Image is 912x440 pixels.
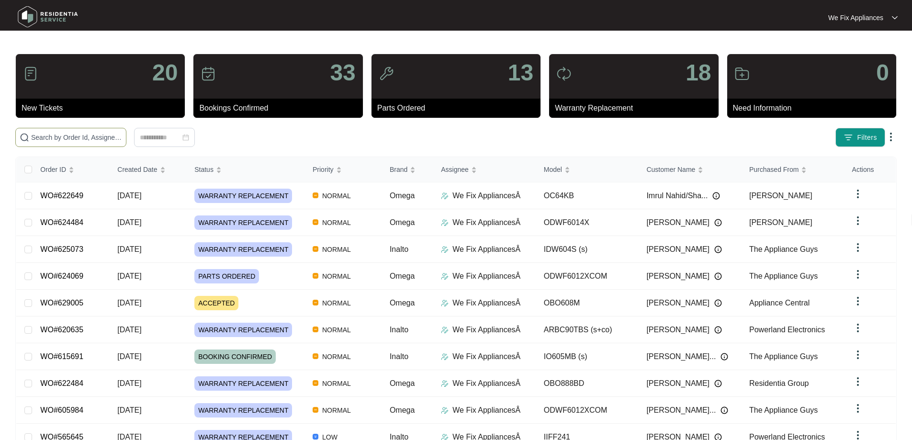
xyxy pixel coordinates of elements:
th: Assignee [433,157,536,182]
span: [PERSON_NAME] [646,297,709,309]
span: [PERSON_NAME]... [646,405,716,416]
span: PARTS ORDERED [194,269,259,283]
span: Priority [313,164,334,175]
img: Info icon [721,406,728,414]
img: Info icon [714,326,722,334]
span: Appliance Central [749,299,810,307]
img: dropdown arrow [885,131,897,143]
th: Brand [382,157,433,182]
img: dropdown arrow [852,215,864,226]
img: dropdown arrow [852,376,864,387]
a: WO#625073 [40,245,83,253]
a: WO#605984 [40,406,83,414]
span: Customer Name [646,164,695,175]
img: Assigner Icon [441,219,449,226]
p: Parts Ordered [377,102,540,114]
td: ODWF6012XCOM [536,397,639,424]
img: Vercel Logo [313,380,318,386]
a: WO#622484 [40,379,83,387]
img: residentia service logo [14,2,81,31]
span: Omega [390,218,415,226]
td: ODWF6014X [536,209,639,236]
span: [PERSON_NAME] [749,192,812,200]
p: We Fix AppliancesÂ [452,297,520,309]
span: NORMAL [318,190,355,202]
p: 13 [508,61,533,84]
span: Omega [390,192,415,200]
span: [PERSON_NAME] [646,378,709,389]
span: Inalto [390,326,408,334]
img: icon [734,66,750,81]
span: Residentia Group [749,379,809,387]
span: Brand [390,164,407,175]
span: [PERSON_NAME]... [646,351,716,362]
span: BOOKING CONFIRMED [194,350,276,364]
span: Inalto [390,245,408,253]
img: Info icon [714,299,722,307]
img: Assigner Icon [441,406,449,414]
span: [DATE] [117,245,141,253]
p: Bookings Confirmed [199,102,362,114]
span: NORMAL [318,244,355,255]
img: icon [379,66,394,81]
td: OBO888BD [536,370,639,397]
span: The Appliance Guys [749,352,818,361]
span: Powerland Electronics [749,326,825,334]
span: [DATE] [117,218,141,226]
p: We Fix AppliancesÂ [452,378,520,389]
span: NORMAL [318,217,355,228]
img: icon [556,66,572,81]
p: New Tickets [22,102,185,114]
span: NORMAL [318,324,355,336]
img: Assigner Icon [441,272,449,280]
span: Assignee [441,164,469,175]
p: We Fix AppliancesÂ [452,190,520,202]
a: WO#615691 [40,352,83,361]
span: [DATE] [117,192,141,200]
span: Model [544,164,562,175]
span: Purchased From [749,164,799,175]
span: Omega [390,272,415,280]
span: The Appliance Guys [749,406,818,414]
img: Vercel Logo [313,273,318,279]
img: dropdown arrow [852,269,864,280]
span: [DATE] [117,326,141,334]
img: Vercel Logo [313,246,318,252]
span: [DATE] [117,272,141,280]
span: [DATE] [117,406,141,414]
img: dropdown arrow [852,322,864,334]
img: Vercel Logo [313,353,318,359]
img: Vercel Logo [313,407,318,413]
td: OC64KB [536,182,639,209]
p: We Fix AppliancesÂ [452,271,520,282]
img: icon [201,66,216,81]
p: 33 [330,61,355,84]
span: [PERSON_NAME] [749,218,812,226]
span: WARRANTY REPLACEMENT [194,189,292,203]
img: Info icon [714,380,722,387]
td: OBO608M [536,290,639,316]
span: Omega [390,299,415,307]
img: dropdown arrow [892,15,898,20]
th: Order ID [33,157,110,182]
th: Status [187,157,305,182]
img: dropdown arrow [852,188,864,200]
span: [PERSON_NAME] [646,217,709,228]
span: Omega [390,379,415,387]
img: Assigner Icon [441,380,449,387]
th: Model [536,157,639,182]
button: filter iconFilters [835,128,885,147]
span: [PERSON_NAME] [646,244,709,255]
img: Vercel Logo [313,219,318,225]
input: Search by Order Id, Assignee Name, Customer Name, Brand and Model [31,132,122,143]
span: [PERSON_NAME] [646,324,709,336]
img: Vercel Logo [313,434,318,440]
span: WARRANTY REPLACEMENT [194,242,292,257]
span: NORMAL [318,405,355,416]
span: WARRANTY REPLACEMENT [194,323,292,337]
span: NORMAL [318,378,355,389]
span: The Appliance Guys [749,245,818,253]
img: Info icon [714,246,722,253]
span: [DATE] [117,299,141,307]
a: WO#622649 [40,192,83,200]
